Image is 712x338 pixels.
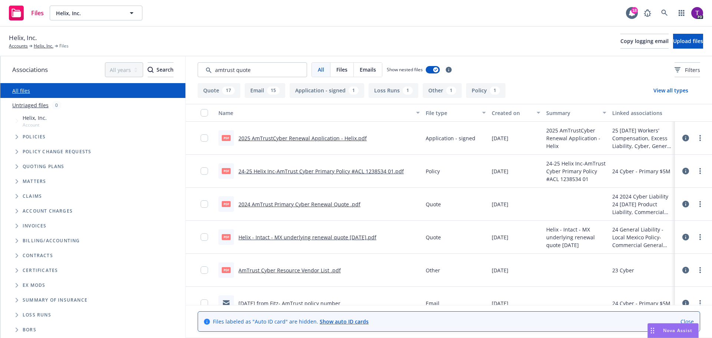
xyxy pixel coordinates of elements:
[492,109,533,117] div: Created on
[222,135,231,141] span: pdf
[12,101,49,109] a: Untriaged files
[238,267,341,274] a: AmTrust Cyber Resource Vendor List .pdf
[640,6,655,20] a: Report a Bug
[34,43,53,49] a: Helix, Inc.
[245,83,285,98] button: Email
[685,66,700,74] span: Filters
[546,127,606,150] span: 2025 AmTrustCyber Renewal Application - Helix
[238,234,376,241] a: Helix - Intact - MX underlying renewal quote [DATE].pdf
[238,135,367,142] a: 2025 AmTrustCyber Renewal Application - Helix.pdf
[23,253,53,258] span: Contracts
[612,299,670,307] div: 24 Cyber - Primary $5M
[23,328,36,332] span: BORs
[546,226,606,249] span: Helix - Intact - MX underlying renewal quote [DATE]
[238,300,340,307] a: [DATE] from Fitz- AmTrust policy number
[612,266,634,274] div: 23 Cyber
[673,37,703,45] span: Upload files
[426,266,440,274] span: Other
[543,104,609,122] button: Summary
[612,109,672,117] div: Linked associations
[680,318,694,325] a: Close
[23,135,46,139] span: Policies
[23,239,80,243] span: Billing/Accounting
[466,83,505,98] button: Policy
[492,299,508,307] span: [DATE]
[148,62,174,77] button: SearchSearch
[426,233,441,241] span: Quote
[222,201,231,207] span: pdf
[23,224,47,228] span: Invoices
[612,200,672,216] div: 24 [DATE] Product Liability, Commercial Package, Cyber, Workers' Compensation, Professional Liabi...
[631,7,638,14] div: 18
[318,66,324,73] span: All
[691,7,703,19] img: photo
[23,298,88,302] span: Summary of insurance
[492,266,508,274] span: [DATE]
[492,167,508,175] span: [DATE]
[320,318,369,325] a: Show auto ID cards
[23,209,73,213] span: Account charges
[612,167,670,175] div: 24 Cyber - Primary $5M
[290,83,364,98] button: Application - signed
[198,83,240,98] button: Quote
[492,134,508,142] span: [DATE]
[222,234,231,240] span: pdf
[23,150,91,154] span: Policy change requests
[31,10,44,16] span: Files
[201,109,208,117] input: Select all
[349,86,359,95] div: 1
[23,283,45,288] span: Ex Mods
[215,104,423,122] button: Name
[648,324,657,338] div: Drag to move
[663,327,692,334] span: Nova Assist
[23,313,51,317] span: Loss Runs
[642,83,700,98] button: View all types
[6,3,47,23] a: Files
[201,200,208,208] input: Toggle Row Selected
[490,86,500,95] div: 1
[426,134,475,142] span: Application - signed
[0,233,185,337] div: Folder Tree Example
[360,66,376,73] span: Emails
[546,160,606,183] span: 24-25 Helix Inc-AmTrust Cyber Primary Policy #ACL 1238534 01
[23,268,58,273] span: Certificates
[222,86,235,95] div: 17
[674,6,689,20] a: Switch app
[267,86,280,95] div: 15
[213,318,369,325] span: Files labeled as "Auto ID card" are hidden.
[201,299,208,307] input: Toggle Row Selected
[546,109,598,117] div: Summary
[9,43,28,49] a: Accounts
[336,66,347,73] span: Files
[238,201,360,208] a: 2024 AmTrust Primary Cyber Renewal Quote .pdf
[238,168,404,175] a: 24-25 Helix Inc-AmTrust Cyber Primary Policy #ACL 1238534 01.pdf
[222,168,231,174] span: pdf
[426,200,441,208] span: Quote
[612,193,672,200] div: 24 2024 Cyber Liability
[620,34,669,49] button: Copy logging email
[423,83,462,98] button: Other
[201,134,208,142] input: Toggle Row Selected
[0,112,185,233] div: Tree Example
[673,34,703,49] button: Upload files
[201,167,208,175] input: Toggle Row Selected
[620,37,669,45] span: Copy logging email
[403,86,413,95] div: 1
[426,167,440,175] span: Policy
[609,104,675,122] button: Linked associations
[387,66,423,73] span: Show nested files
[696,233,705,242] a: more
[675,62,700,77] button: Filters
[12,87,30,94] a: All files
[696,266,705,275] a: more
[612,226,672,249] div: 24 General Liability - Local Mexico Policy-Commercial General liability
[12,65,48,75] span: Associations
[696,167,705,175] a: more
[23,114,47,122] span: Helix, Inc.
[148,67,154,73] svg: Search
[489,104,544,122] button: Created on
[675,66,700,74] span: Filters
[423,104,488,122] button: File type
[9,33,37,43] span: Helix, Inc.
[657,6,672,20] a: Search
